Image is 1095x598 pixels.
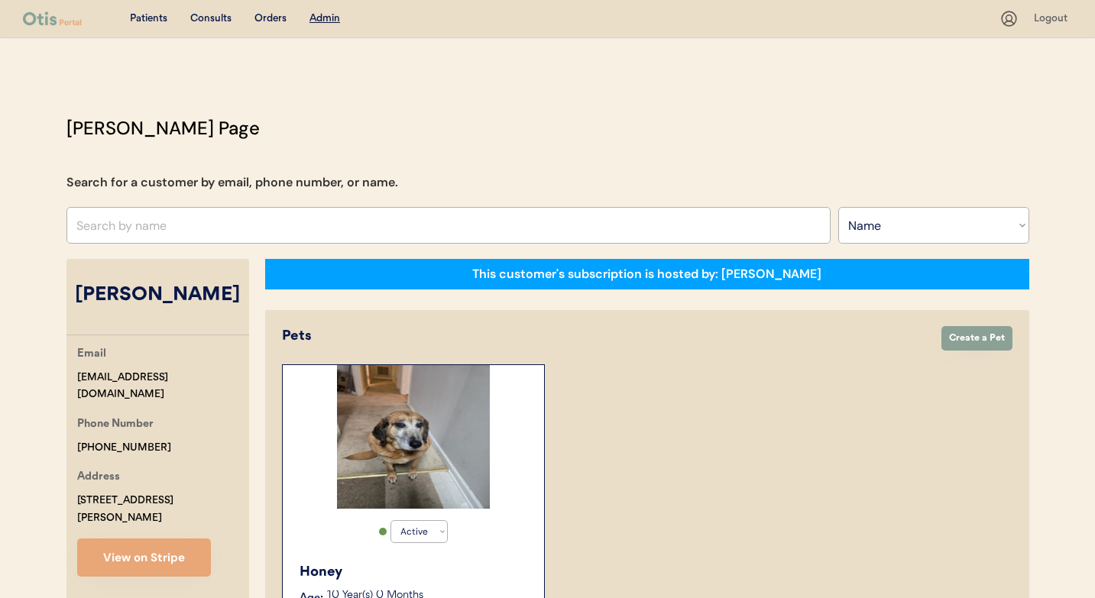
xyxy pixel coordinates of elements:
[77,538,211,577] button: View on Stripe
[300,562,529,583] div: Honey
[337,365,490,509] img: 1000004230.jpg
[77,468,120,487] div: Address
[77,369,249,404] div: [EMAIL_ADDRESS][DOMAIN_NAME]
[282,326,926,347] div: Pets
[77,492,249,527] div: [STREET_ADDRESS][PERSON_NAME]
[309,13,340,24] u: Admin
[130,11,167,27] div: Patients
[77,439,171,457] div: [PHONE_NUMBER]
[66,207,831,244] input: Search by name
[66,281,249,310] div: [PERSON_NAME]
[77,415,154,435] div: Phone Number
[66,115,260,142] div: [PERSON_NAME] Page
[190,11,232,27] div: Consults
[77,345,106,364] div: Email
[66,173,398,192] div: Search for a customer by email, phone number, or name.
[1034,11,1072,27] div: Logout
[941,326,1012,351] button: Create a Pet
[472,266,821,283] div: This customer's subscription is hosted by: [PERSON_NAME]
[254,11,287,27] div: Orders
